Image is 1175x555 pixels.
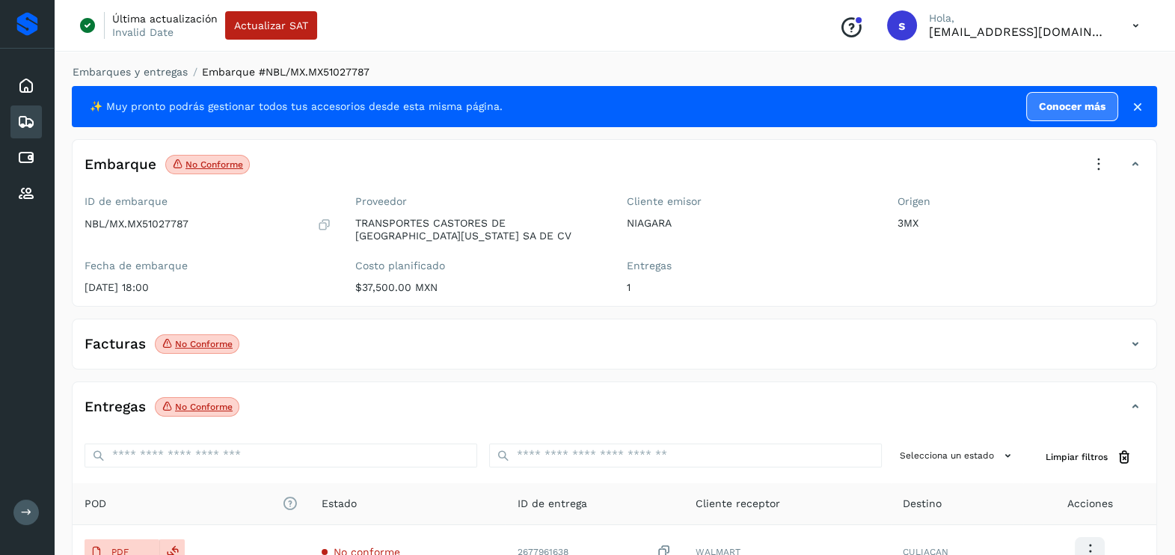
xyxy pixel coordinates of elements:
[202,66,369,78] span: Embarque #NBL/MX.MX51027787
[929,12,1108,25] p: Hola,
[73,331,1156,369] div: FacturasNo conforme
[355,281,602,294] p: $37,500.00 MXN
[10,177,42,210] div: Proveedores
[355,217,602,242] p: TRANSPORTES CASTORES DE [GEOGRAPHIC_DATA][US_STATE] SA DE CV
[903,496,942,512] span: Destino
[234,20,308,31] span: Actualizar SAT
[627,195,874,208] label: Cliente emisor
[85,218,188,230] p: NBL/MX.MX51027787
[85,195,331,208] label: ID de embarque
[898,217,1144,230] p: 3MX
[85,156,156,174] h4: Embarque
[894,444,1022,468] button: Selecciona un estado
[10,70,42,102] div: Inicio
[929,25,1108,39] p: smedina@niagarawater.com
[85,336,146,353] h4: Facturas
[1046,450,1108,464] span: Limpiar filtros
[696,496,780,512] span: Cliente receptor
[72,64,1157,80] nav: breadcrumb
[175,339,233,349] p: No conforme
[10,141,42,174] div: Cuentas por pagar
[627,281,874,294] p: 1
[90,99,503,114] span: ✨ Muy pronto podrás gestionar todos tus accesorios desde esta misma página.
[355,195,602,208] label: Proveedor
[73,152,1156,189] div: EmbarqueNo conforme
[85,399,146,416] h4: Entregas
[627,260,874,272] label: Entregas
[355,260,602,272] label: Costo planificado
[322,496,357,512] span: Estado
[175,402,233,412] p: No conforme
[185,159,243,170] p: No conforme
[85,281,331,294] p: [DATE] 18:00
[517,496,586,512] span: ID de entrega
[1034,444,1144,471] button: Limpiar filtros
[73,394,1156,432] div: EntregasNo conforme
[112,25,174,39] p: Invalid Date
[112,12,218,25] p: Última actualización
[73,66,188,78] a: Embarques y entregas
[225,11,317,40] button: Actualizar SAT
[1067,496,1113,512] span: Acciones
[10,105,42,138] div: Embarques
[85,496,298,512] span: POD
[627,217,874,230] p: NIAGARA
[1026,92,1118,121] a: Conocer más
[898,195,1144,208] label: Origen
[85,260,331,272] label: Fecha de embarque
